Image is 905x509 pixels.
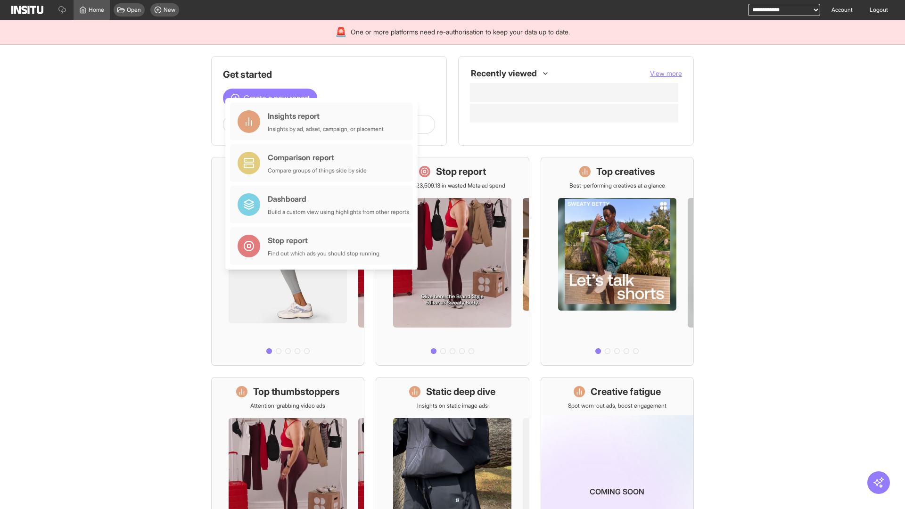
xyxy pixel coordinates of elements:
[164,6,175,14] span: New
[89,6,104,14] span: Home
[127,6,141,14] span: Open
[335,25,347,39] div: 🚨
[436,165,486,178] h1: Stop report
[268,208,409,216] div: Build a custom view using highlights from other reports
[268,235,379,246] div: Stop report
[268,125,384,133] div: Insights by ad, adset, campaign, or placement
[569,182,665,189] p: Best-performing creatives at a glance
[253,385,340,398] h1: Top thumbstoppers
[250,402,325,410] p: Attention-grabbing video ads
[268,110,384,122] div: Insights report
[244,92,310,104] span: Create a new report
[417,402,488,410] p: Insights on static image ads
[596,165,655,178] h1: Top creatives
[223,68,435,81] h1: Get started
[426,385,495,398] h1: Static deep dive
[541,157,694,366] a: Top creativesBest-performing creatives at a glance
[211,157,364,366] a: What's live nowSee all active ads instantly
[223,89,317,107] button: Create a new report
[268,193,409,205] div: Dashboard
[268,250,379,257] div: Find out which ads you should stop running
[351,27,570,37] span: One or more platforms need re-authorisation to keep your data up to date.
[650,69,682,77] span: View more
[11,6,43,14] img: Logo
[376,157,529,366] a: Stop reportSave £23,509.13 in wasted Meta ad spend
[399,182,505,189] p: Save £23,509.13 in wasted Meta ad spend
[650,69,682,78] button: View more
[268,167,367,174] div: Compare groups of things side by side
[268,152,367,163] div: Comparison report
